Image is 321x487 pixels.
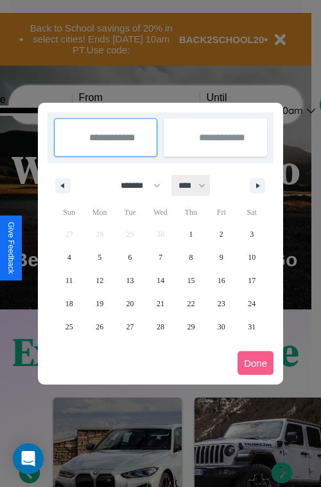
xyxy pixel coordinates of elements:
[189,246,193,269] span: 8
[218,292,225,315] span: 23
[218,269,225,292] span: 16
[65,315,73,338] span: 25
[84,202,114,223] span: Mon
[237,315,267,338] button: 31
[84,269,114,292] button: 12
[206,246,236,269] button: 9
[206,315,236,338] button: 30
[96,315,103,338] span: 26
[218,315,225,338] span: 30
[176,269,206,292] button: 15
[115,315,145,338] button: 27
[126,315,134,338] span: 27
[237,269,267,292] button: 17
[250,223,254,246] span: 3
[206,269,236,292] button: 16
[67,246,71,269] span: 4
[206,202,236,223] span: Fri
[248,315,256,338] span: 31
[248,292,256,315] span: 24
[248,246,256,269] span: 10
[98,246,101,269] span: 5
[237,202,267,223] span: Sat
[96,292,103,315] span: 19
[115,246,145,269] button: 6
[157,315,164,338] span: 28
[128,246,132,269] span: 6
[157,269,164,292] span: 14
[237,246,267,269] button: 10
[206,223,236,246] button: 2
[248,269,256,292] span: 17
[126,269,134,292] span: 13
[115,292,145,315] button: 20
[84,292,114,315] button: 19
[176,223,206,246] button: 1
[220,246,223,269] span: 9
[237,223,267,246] button: 3
[176,202,206,223] span: Thu
[84,246,114,269] button: 5
[54,202,84,223] span: Sun
[6,222,15,274] div: Give Feedback
[176,246,206,269] button: 8
[187,292,195,315] span: 22
[96,269,103,292] span: 12
[54,246,84,269] button: 4
[176,315,206,338] button: 29
[145,202,175,223] span: Wed
[176,292,206,315] button: 22
[54,315,84,338] button: 25
[65,292,73,315] span: 18
[157,292,164,315] span: 21
[115,202,145,223] span: Tue
[237,292,267,315] button: 24
[187,315,195,338] span: 29
[145,246,175,269] button: 7
[187,269,195,292] span: 15
[145,269,175,292] button: 14
[84,315,114,338] button: 26
[65,269,73,292] span: 11
[238,351,273,375] button: Done
[145,292,175,315] button: 21
[13,443,44,474] div: Open Intercom Messenger
[115,269,145,292] button: 13
[54,292,84,315] button: 18
[206,292,236,315] button: 23
[145,315,175,338] button: 28
[159,246,162,269] span: 7
[54,269,84,292] button: 11
[126,292,134,315] span: 20
[220,223,223,246] span: 2
[189,223,193,246] span: 1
